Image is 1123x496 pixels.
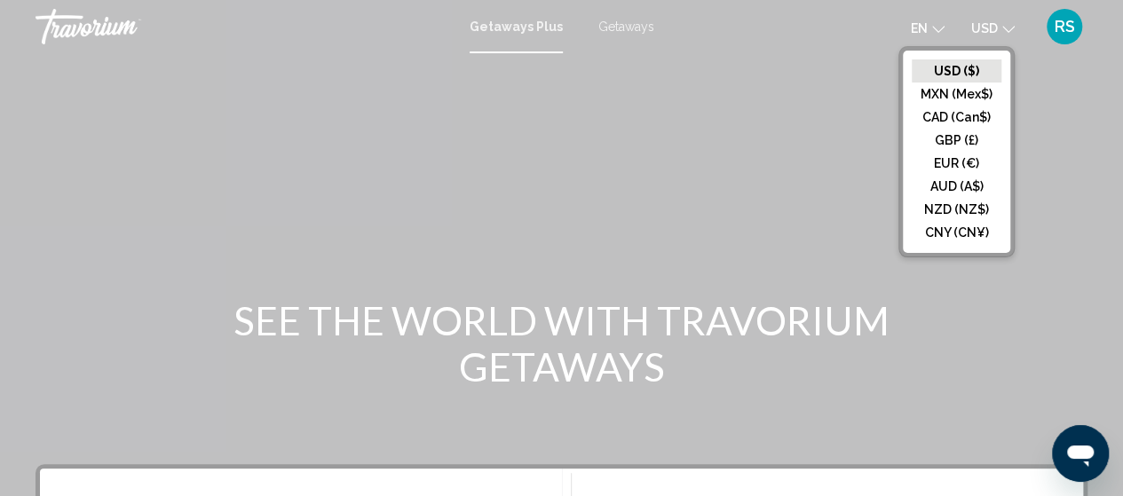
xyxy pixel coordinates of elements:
[1041,8,1087,45] button: User Menu
[912,221,1001,244] button: CNY (CN¥)
[912,129,1001,152] button: GBP (£)
[912,59,1001,83] button: USD ($)
[971,15,1015,41] button: Change currency
[912,175,1001,198] button: AUD (A$)
[36,9,452,44] a: Travorium
[470,20,563,34] a: Getaways Plus
[912,198,1001,221] button: NZD (NZ$)
[912,106,1001,129] button: CAD (Can$)
[912,83,1001,106] button: MXN (Mex$)
[229,297,895,390] h1: SEE THE WORLD WITH TRAVORIUM GETAWAYS
[911,15,945,41] button: Change language
[971,21,998,35] span: USD
[912,152,1001,175] button: EUR (€)
[911,21,928,35] span: en
[1055,18,1075,35] span: RS
[598,20,654,34] a: Getaways
[1052,425,1109,482] iframe: Button to launch messaging window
